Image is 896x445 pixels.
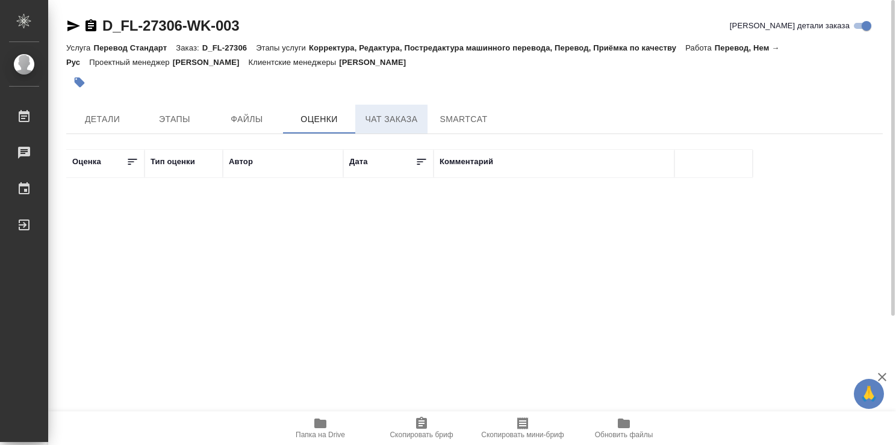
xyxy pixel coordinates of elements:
button: Скопировать ссылку для ЯМессенджера [66,19,81,33]
p: Этапы услуги [256,43,309,52]
p: Проектный менеджер [89,58,172,67]
button: 🙏 [854,379,884,409]
span: [PERSON_NAME] детали заказа [730,20,850,32]
a: D_FL-27306-WK-003 [102,17,239,34]
span: Детали [73,112,131,127]
div: Оценка [72,156,101,168]
p: [PERSON_NAME] [339,58,415,67]
button: Скопировать мини-бриф [472,411,573,445]
div: Тип оценки [151,156,195,168]
span: Этапы [146,112,204,127]
p: Клиентские менеджеры [249,58,340,67]
span: Скопировать мини-бриф [481,431,564,439]
p: Услуга [66,43,93,52]
span: 🙏 [859,381,879,407]
p: Работа [685,43,715,52]
span: Чат заказа [362,112,420,127]
span: SmartCat [435,112,493,127]
p: Заказ: [176,43,202,52]
button: Добавить тэг [66,69,93,96]
span: Файлы [218,112,276,127]
button: Папка на Drive [270,411,371,445]
p: [PERSON_NAME] [173,58,249,67]
span: Папка на Drive [296,431,345,439]
div: Автор [229,156,253,168]
p: Корректура, Редактура, Постредактура машинного перевода, Перевод, Приёмка по качеству [309,43,685,52]
div: Комментарий [440,156,493,168]
span: Оценки [290,112,348,127]
p: Перевод Стандарт [93,43,176,52]
button: Скопировать ссылку [84,19,98,33]
button: Обновить файлы [573,411,674,445]
button: Скопировать бриф [371,411,472,445]
div: Дата [349,156,368,168]
p: D_FL-27306 [202,43,256,52]
span: Скопировать бриф [390,431,453,439]
span: Обновить файлы [595,431,653,439]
